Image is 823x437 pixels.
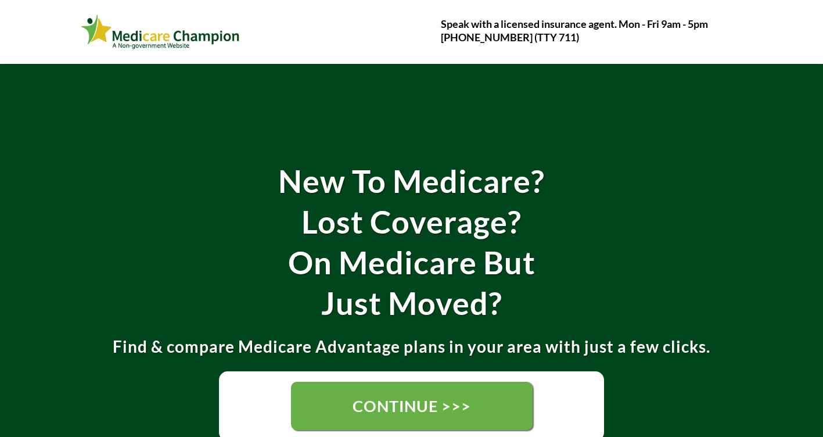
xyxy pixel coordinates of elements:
strong: Just Moved? [321,284,502,322]
strong: Speak with a licensed insurance agent. Mon - Fri 9am - 5pm [441,17,708,30]
strong: On Medicare But [288,243,536,281]
strong: [PHONE_NUMBER] (TTY 711) [441,31,579,44]
strong: Lost Coverage? [301,203,522,241]
span: CONTINUE >>> [352,396,470,417]
img: Webinar [81,12,240,52]
strong: Find & compare Medicare Advantage plans in your area with just a few clicks. [113,336,710,356]
strong: New To Medicare? [278,162,545,200]
a: CONTINUE >>> [290,381,533,431]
